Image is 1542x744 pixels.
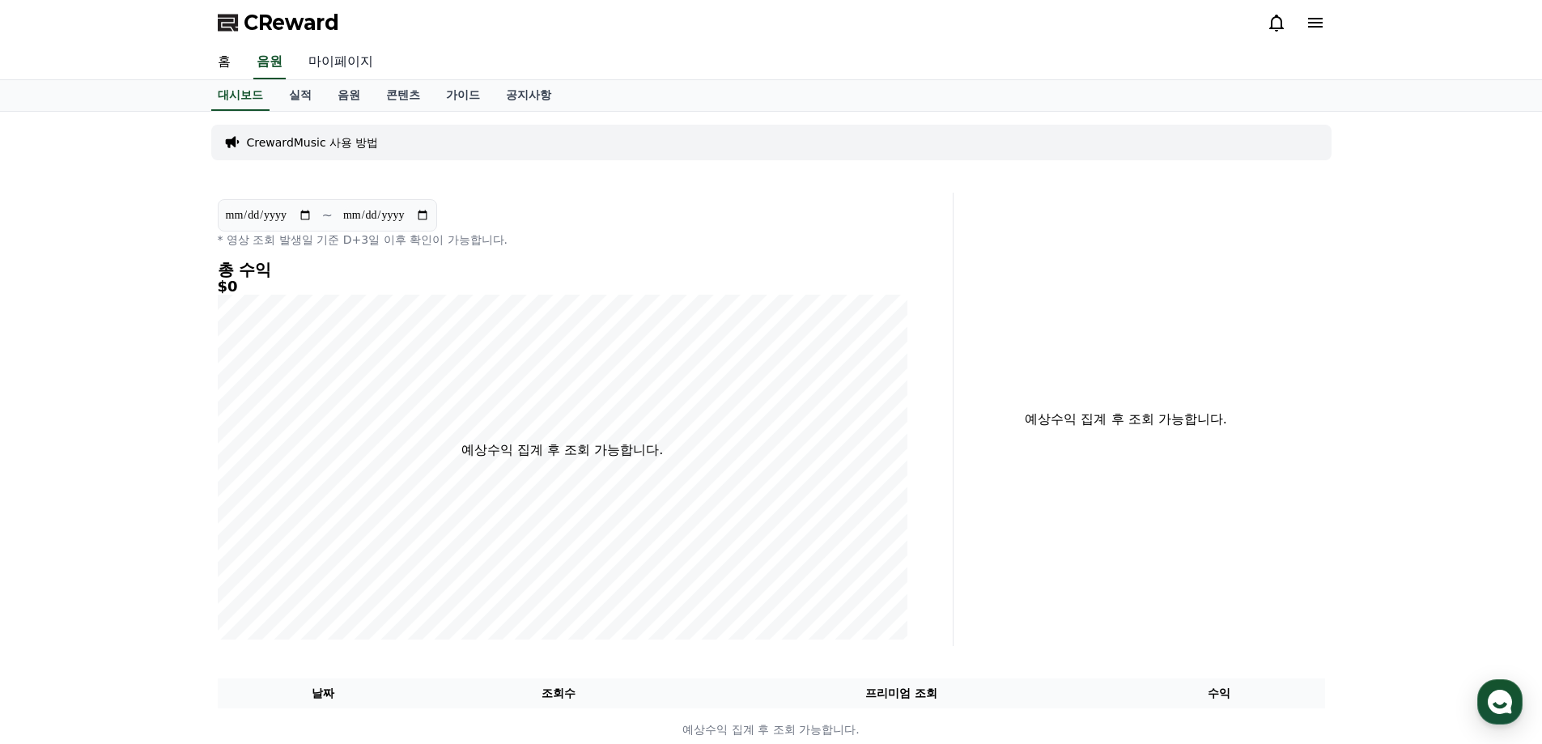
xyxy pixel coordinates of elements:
[219,721,1324,738] p: 예상수익 집계 후 조회 가능합니다.
[218,261,907,278] h4: 총 수익
[250,538,270,551] span: 설정
[461,440,663,460] p: 예상수익 집계 후 조회 가능합니다.
[295,45,386,79] a: 마이페이지
[218,232,907,248] p: * 영상 조회 발생일 기준 D+3일 이후 확인이 가능합니다.
[205,45,244,79] a: 홈
[433,80,493,111] a: 가이드
[276,80,325,111] a: 실적
[325,80,373,111] a: 음원
[51,538,61,551] span: 홈
[966,410,1286,429] p: 예상수익 집계 후 조회 가능합니다.
[107,513,209,554] a: 대화
[218,278,907,295] h5: $0
[218,10,339,36] a: CReward
[493,80,564,111] a: 공지사항
[373,80,433,111] a: 콘텐츠
[428,678,688,708] th: 조회수
[322,206,333,225] p: ~
[244,10,339,36] span: CReward
[148,538,168,551] span: 대화
[218,678,429,708] th: 날짜
[1114,678,1325,708] th: 수익
[247,134,379,151] a: CrewardMusic 사용 방법
[689,678,1114,708] th: 프리미엄 조회
[209,513,311,554] a: 설정
[253,45,286,79] a: 음원
[5,513,107,554] a: 홈
[211,80,270,111] a: 대시보드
